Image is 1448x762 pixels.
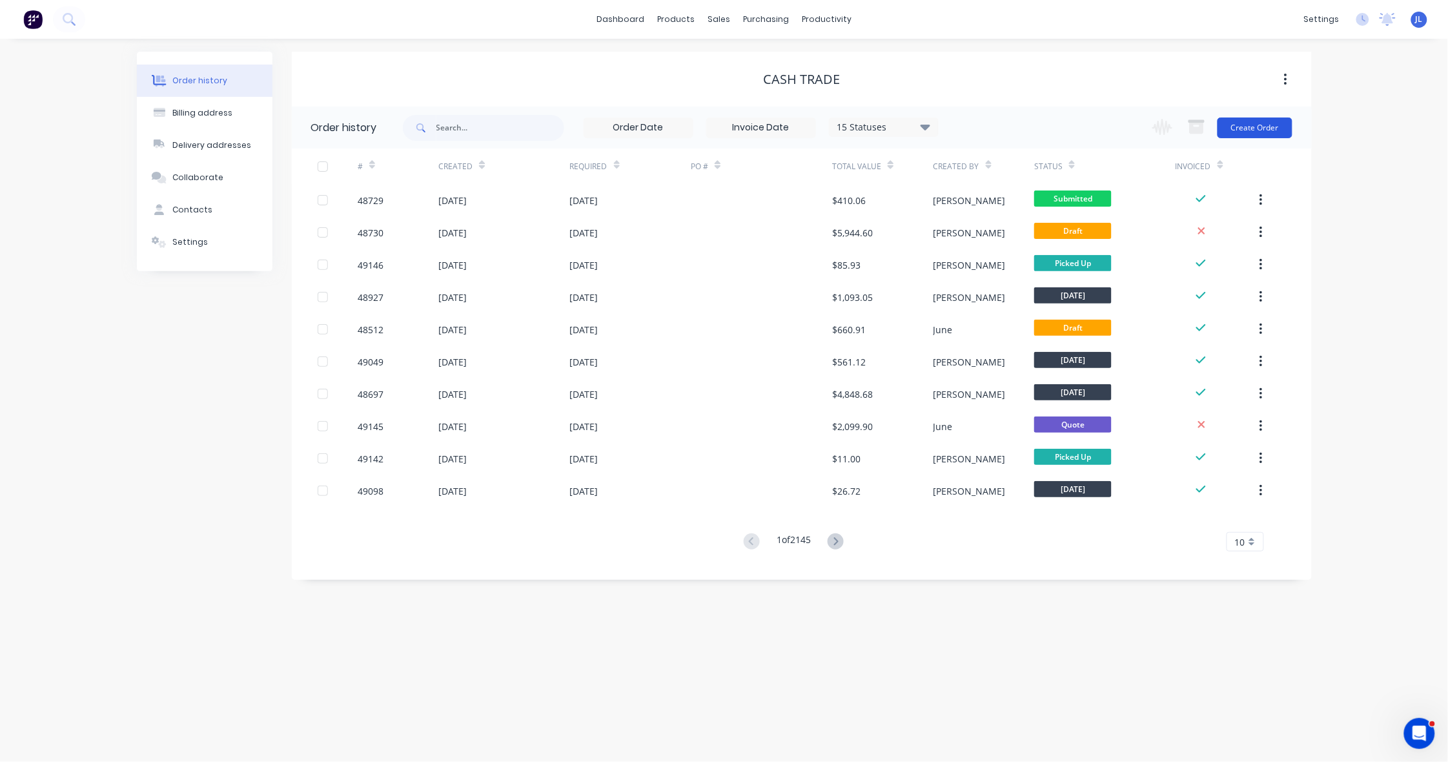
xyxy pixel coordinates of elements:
input: Search... [436,115,564,141]
div: 15 Statuses [830,120,938,134]
img: Factory [23,10,43,29]
div: Collaborate [172,172,223,183]
div: [DATE] [570,291,598,304]
span: [DATE] [1034,384,1112,400]
iframe: Intercom live chat [1404,718,1435,749]
div: [DATE] [570,226,598,240]
div: Created [438,161,473,172]
div: [DATE] [570,484,598,498]
div: [DATE] [438,226,467,240]
div: [PERSON_NAME] [933,484,1006,498]
div: [PERSON_NAME] [933,387,1006,401]
div: 1 of 2145 [777,533,811,551]
div: Invoiced [1176,161,1211,172]
div: Invoiced [1176,149,1256,184]
div: $4,848.68 [832,387,873,401]
span: Draft [1034,320,1112,336]
div: # [358,149,438,184]
div: June [933,420,953,433]
span: [DATE] [1034,481,1112,497]
div: Status [1034,161,1063,172]
div: 49146 [358,258,383,272]
div: Billing address [172,107,232,119]
div: 48730 [358,226,383,240]
div: [PERSON_NAME] [933,226,1006,240]
div: [DATE] [438,420,467,433]
input: Invoice Date [707,118,815,138]
div: Total Value [832,161,881,172]
div: [DATE] [570,355,598,369]
div: [DATE] [438,452,467,466]
div: 49142 [358,452,383,466]
div: [PERSON_NAME] [933,355,1006,369]
div: [DATE] [570,323,598,336]
button: Order history [137,65,272,97]
div: June [933,323,953,336]
button: Create Order [1218,118,1292,138]
div: Total Value [832,149,933,184]
div: $26.72 [832,484,861,498]
span: 10 [1235,535,1245,549]
div: [DATE] [570,387,598,401]
div: Settings [172,236,208,248]
div: settings [1298,10,1346,29]
div: 48729 [358,194,383,207]
div: [DATE] [438,291,467,304]
div: Contacts [172,204,212,216]
input: Order Date [584,118,693,138]
div: Cash Trade [763,72,840,87]
span: Submitted [1034,190,1112,207]
div: Order history [311,120,377,136]
span: Quote [1034,417,1112,433]
div: [DATE] [438,258,467,272]
div: Required [570,149,691,184]
div: $561.12 [832,355,866,369]
div: [DATE] [438,484,467,498]
div: 49145 [358,420,383,433]
div: Created [438,149,569,184]
div: [DATE] [570,258,598,272]
div: 49049 [358,355,383,369]
div: $2,099.90 [832,420,873,433]
div: [DATE] [438,387,467,401]
span: [DATE] [1034,352,1112,368]
div: # [358,161,363,172]
div: 48927 [358,291,383,304]
span: Draft [1034,223,1112,239]
button: Billing address [137,97,272,129]
div: $410.06 [832,194,866,207]
span: JL [1416,14,1423,25]
div: purchasing [737,10,795,29]
div: [PERSON_NAME] [933,194,1006,207]
div: 48697 [358,387,383,401]
div: [DATE] [438,355,467,369]
button: Contacts [137,194,272,226]
div: [PERSON_NAME] [933,291,1006,304]
div: Created By [933,149,1034,184]
div: products [651,10,701,29]
div: [PERSON_NAME] [933,258,1006,272]
button: Collaborate [137,161,272,194]
div: PO # [691,149,832,184]
div: sales [701,10,737,29]
span: Picked Up [1034,449,1112,465]
div: Order history [172,75,227,87]
button: Settings [137,226,272,258]
div: [DATE] [570,452,598,466]
div: Created By [933,161,979,172]
button: Delivery addresses [137,129,272,161]
div: Delivery addresses [172,139,251,151]
div: [PERSON_NAME] [933,452,1006,466]
div: [DATE] [570,194,598,207]
div: [DATE] [438,194,467,207]
div: productivity [795,10,858,29]
div: $5,944.60 [832,226,873,240]
div: Required [570,161,607,172]
div: $1,093.05 [832,291,873,304]
div: [DATE] [438,323,467,336]
div: 49098 [358,484,383,498]
div: $11.00 [832,452,861,466]
span: [DATE] [1034,287,1112,304]
div: $85.93 [832,258,861,272]
div: 48512 [358,323,383,336]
